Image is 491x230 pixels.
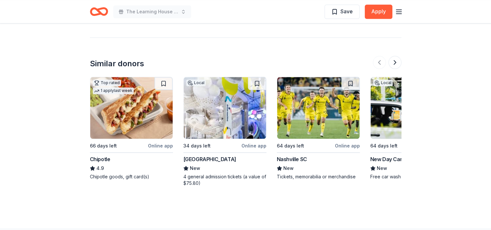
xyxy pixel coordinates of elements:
[371,77,453,139] img: Image for New Day Car Wash
[277,142,304,150] div: 64 days left
[93,87,134,94] div: 1 apply last week
[277,173,360,180] div: Tickets, memorabilia or merchandise
[126,8,178,16] span: The Learning House Raffle
[241,142,266,150] div: Online app
[186,80,206,86] div: Local
[148,142,173,150] div: Online app
[183,77,266,186] a: Image for National Children's MuseumLocal34 days leftOnline app[GEOGRAPHIC_DATA]New4 general admi...
[370,173,453,180] div: Free car wash coupons
[283,164,294,172] span: New
[377,164,387,172] span: New
[277,77,360,139] img: Image for Nashville SC
[335,142,360,150] div: Online app
[90,142,117,150] div: 66 days left
[340,7,353,16] span: Save
[370,77,453,180] a: Image for New Day Car WashLocal64 days leftOnline appNew Day Car WashNewFree car wash coupons
[90,77,173,139] img: Image for Chipotle
[90,77,173,180] a: Image for ChipotleTop rated1 applylast week66 days leftOnline appChipotle4.9Chipotle goods, gift ...
[277,77,360,180] a: Image for Nashville SC64 days leftOnline appNashville SCNewTickets, memorabilia or merchandise
[190,164,200,172] span: New
[90,58,144,69] div: Similar donors
[90,155,110,163] div: Chipotle
[96,164,104,172] span: 4.9
[183,155,236,163] div: [GEOGRAPHIC_DATA]
[183,173,266,186] div: 4 general admission tickets (a value of $75.80)
[325,5,360,19] button: Save
[184,77,266,139] img: Image for National Children's Museum
[365,5,392,19] button: Apply
[183,142,211,150] div: 34 days left
[370,155,417,163] div: New Day Car Wash
[113,5,191,18] button: The Learning House Raffle
[93,80,121,86] div: Top rated
[370,142,398,150] div: 64 days left
[90,173,173,180] div: Chipotle goods, gift card(s)
[277,155,307,163] div: Nashville SC
[90,4,108,19] a: Home
[373,80,393,86] div: Local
